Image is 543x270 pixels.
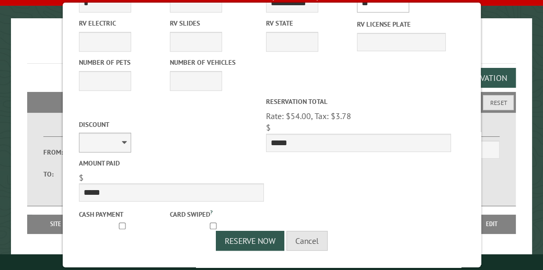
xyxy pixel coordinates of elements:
th: Edit [468,215,516,233]
button: Cancel [286,231,328,251]
span: $ [266,122,271,133]
label: From: [43,147,71,157]
h2: Filters [27,92,516,112]
a: ? [210,208,213,216]
label: Number of Pets [79,57,168,67]
label: Reservation Total [266,97,451,107]
button: Reset [483,95,514,110]
button: Reserve Now [216,231,284,251]
h1: Reservations [27,35,516,64]
label: RV License Plate [357,19,446,29]
span: Rate: $54.00, Tax: $3.78 [266,111,351,121]
label: Dates [43,125,155,137]
label: RV Electric [79,18,168,28]
label: Amount paid [79,158,264,168]
label: Number of Vehicles [170,57,259,67]
th: Site [32,215,79,233]
label: Discount [79,120,264,130]
label: RV Slides [170,18,259,28]
span: $ [79,172,84,183]
label: To: [43,169,71,179]
label: Cash payment [79,209,168,219]
label: RV State [266,18,355,28]
label: Card swiped [170,208,259,219]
